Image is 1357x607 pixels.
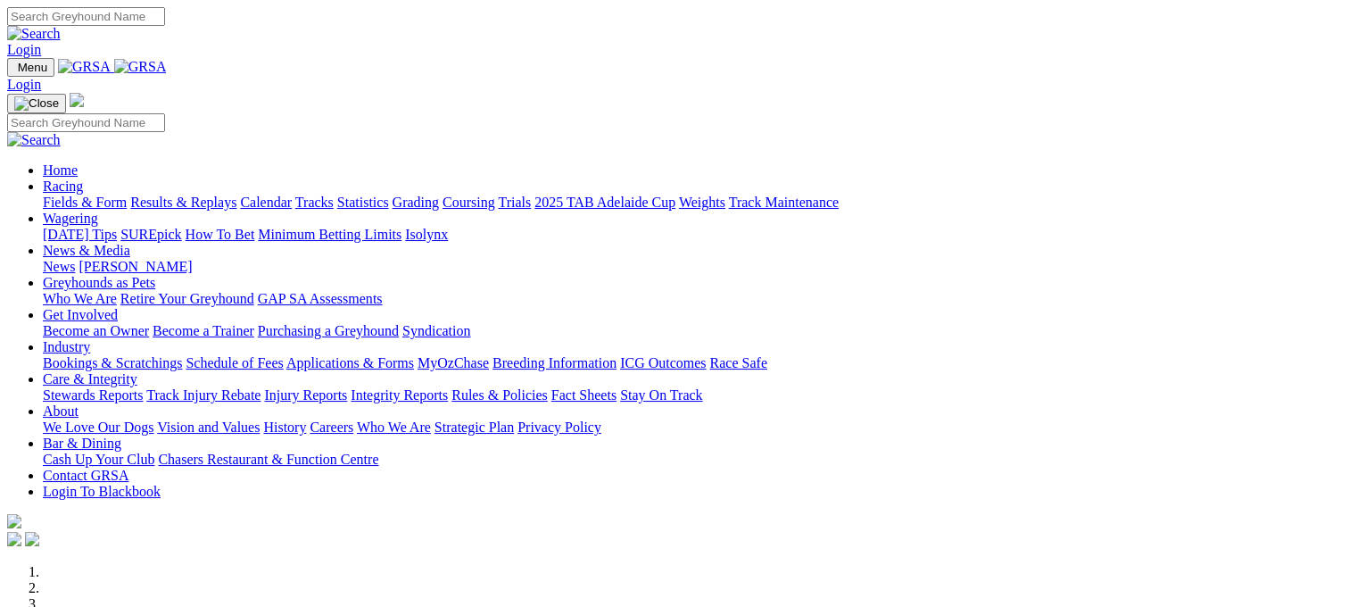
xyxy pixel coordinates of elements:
[114,59,167,75] img: GRSA
[264,387,347,403] a: Injury Reports
[18,61,47,74] span: Menu
[43,162,78,178] a: Home
[517,420,601,435] a: Privacy Policy
[43,323,1350,339] div: Get Involved
[263,420,306,435] a: History
[43,259,75,274] a: News
[7,58,54,77] button: Toggle navigation
[310,420,353,435] a: Careers
[43,355,1350,371] div: Industry
[295,195,334,210] a: Tracks
[7,7,165,26] input: Search
[43,484,161,499] a: Login To Blackbook
[70,93,84,107] img: logo-grsa-white.png
[451,387,548,403] a: Rules & Policies
[130,195,236,210] a: Results & Replays
[418,355,489,370] a: MyOzChase
[351,387,448,403] a: Integrity Reports
[498,195,531,210] a: Trials
[158,452,378,467] a: Chasers Restaurant & Function Centre
[43,291,117,306] a: Who We Are
[186,227,255,242] a: How To Bet
[43,355,182,370] a: Bookings & Scratchings
[551,387,616,403] a: Fact Sheets
[43,195,127,210] a: Fields & Form
[43,420,1350,436] div: About
[43,275,155,290] a: Greyhounds as Pets
[729,195,839,210] a: Track Maintenance
[43,291,1350,307] div: Greyhounds as Pets
[43,468,128,483] a: Contact GRSA
[709,355,766,370] a: Race Safe
[240,195,292,210] a: Calendar
[120,227,181,242] a: SUREpick
[14,96,59,111] img: Close
[43,227,1350,243] div: Wagering
[7,113,165,132] input: Search
[43,243,130,258] a: News & Media
[7,514,21,528] img: logo-grsa-white.png
[157,420,260,435] a: Vision and Values
[43,195,1350,211] div: Racing
[443,195,495,210] a: Coursing
[43,387,143,403] a: Stewards Reports
[393,195,439,210] a: Grading
[679,195,725,210] a: Weights
[620,355,706,370] a: ICG Outcomes
[434,420,514,435] a: Strategic Plan
[25,532,39,546] img: twitter.svg
[43,307,118,322] a: Get Involved
[79,259,192,274] a: [PERSON_NAME]
[7,42,41,57] a: Login
[43,452,154,467] a: Cash Up Your Club
[43,403,79,419] a: About
[534,195,675,210] a: 2025 TAB Adelaide Cup
[7,94,66,113] button: Toggle navigation
[43,339,90,354] a: Industry
[120,291,254,306] a: Retire Your Greyhound
[7,77,41,92] a: Login
[43,227,117,242] a: [DATE] Tips
[153,323,254,338] a: Become a Trainer
[258,227,401,242] a: Minimum Betting Limits
[58,59,111,75] img: GRSA
[7,132,61,148] img: Search
[43,323,149,338] a: Become an Owner
[43,452,1350,468] div: Bar & Dining
[258,291,383,306] a: GAP SA Assessments
[405,227,448,242] a: Isolynx
[402,323,470,338] a: Syndication
[7,26,61,42] img: Search
[186,355,283,370] a: Schedule of Fees
[43,420,153,435] a: We Love Our Dogs
[620,387,702,403] a: Stay On Track
[43,179,83,194] a: Racing
[43,436,121,451] a: Bar & Dining
[7,532,21,546] img: facebook.svg
[286,355,414,370] a: Applications & Forms
[43,259,1350,275] div: News & Media
[43,371,137,387] a: Care & Integrity
[43,211,98,226] a: Wagering
[146,387,261,403] a: Track Injury Rebate
[337,195,389,210] a: Statistics
[258,323,399,338] a: Purchasing a Greyhound
[492,355,616,370] a: Breeding Information
[357,420,431,435] a: Who We Are
[43,387,1350,403] div: Care & Integrity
